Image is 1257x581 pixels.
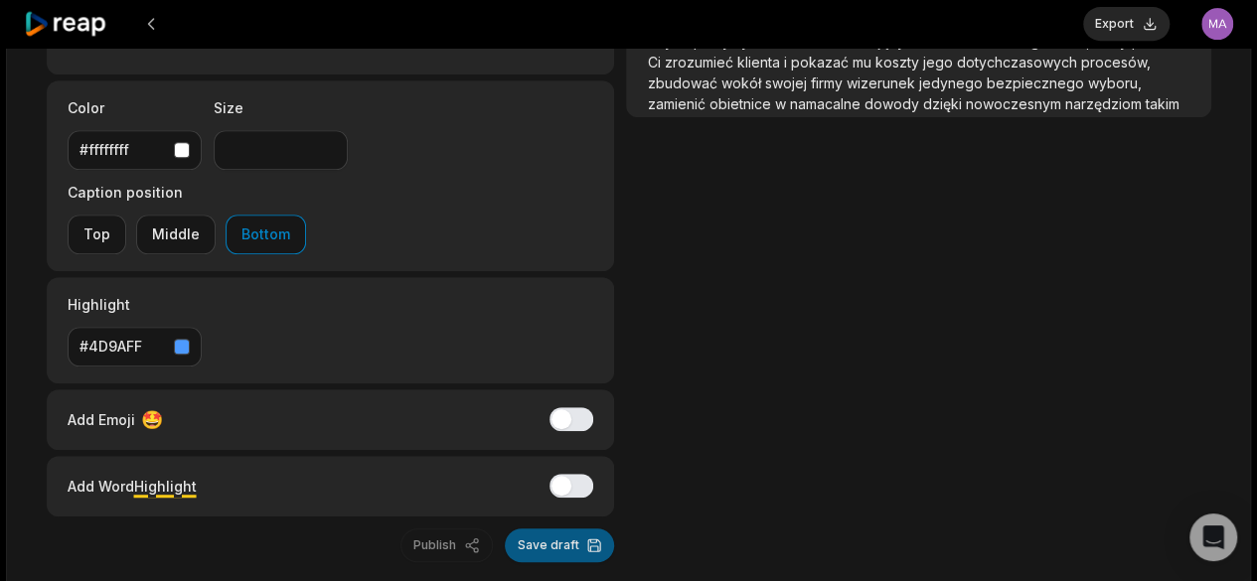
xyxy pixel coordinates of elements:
span: namacalne [789,95,864,112]
label: Size [214,97,348,118]
span: dzięki [922,95,965,112]
span: klienta [736,54,783,71]
span: pokazać [790,54,852,71]
div: Add Word [68,473,197,500]
span: wizerunek [846,74,918,91]
span: zbudować [647,74,720,91]
button: Save draft [505,528,614,562]
span: bezpiecznego [986,74,1087,91]
span: dowody [864,95,922,112]
span: Add Emoji [68,409,135,430]
button: Bottom [226,215,306,254]
span: koszty [874,54,922,71]
span: wyboru, [1087,74,1141,91]
span: takim [1145,95,1178,112]
span: zamienić [647,95,708,112]
span: dotychczasowych [956,54,1080,71]
span: jedynego [918,74,986,91]
span: firmy [810,74,846,91]
button: Top [68,215,126,254]
div: #4D9AFF [79,336,166,357]
span: jego [922,54,956,71]
span: i [783,54,790,71]
label: Color [68,97,202,118]
span: wokół [720,74,764,91]
button: Export [1083,7,1170,41]
span: zrozumieć [664,54,736,71]
span: w [774,95,789,112]
span: obietnice [708,95,774,112]
label: Caption position [68,182,306,203]
span: nowoczesnym [965,95,1064,112]
span: procesów, [1080,54,1150,71]
span: mu [852,54,874,71]
button: #ffffffff [68,130,202,170]
span: Highlight [134,478,197,495]
span: swojej [764,74,810,91]
div: #ffffffff [79,139,166,160]
span: Ci [647,54,664,71]
div: Open Intercom Messenger [1189,513,1237,561]
button: Publish [400,528,493,562]
span: narzędziom [1064,95,1145,112]
button: Middle [136,215,216,254]
button: #4D9AFF [68,327,202,366]
span: 🤩 [141,406,163,433]
label: Highlight [68,294,202,315]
